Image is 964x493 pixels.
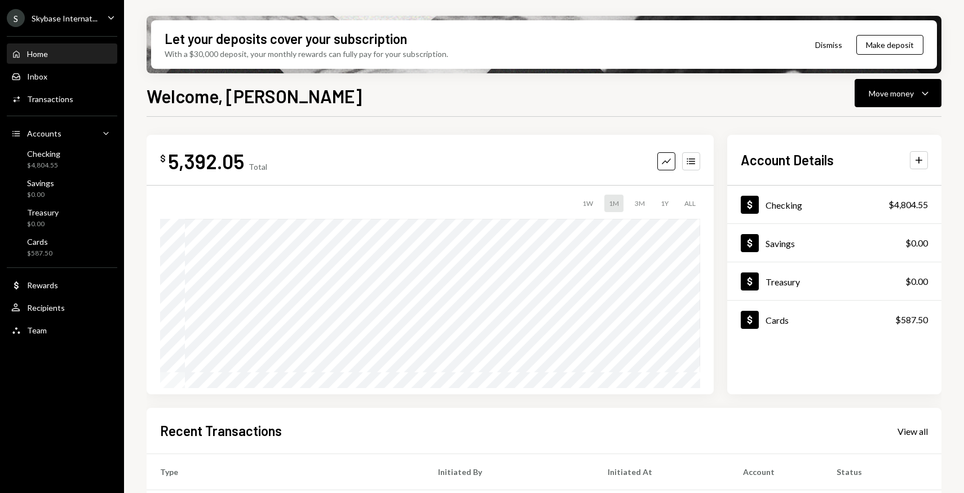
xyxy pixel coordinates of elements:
[27,208,59,217] div: Treasury
[7,204,117,231] a: Treasury$0.00
[630,195,649,212] div: 3M
[727,186,941,223] a: Checking$4,804.55
[165,48,448,60] div: With a $30,000 deposit, your monthly rewards can fully pay for your subscription.
[7,175,117,202] a: Savings$0.00
[7,234,117,261] a: Cards$587.50
[147,85,362,107] h1: Welcome, [PERSON_NAME]
[766,276,800,287] div: Treasury
[727,301,941,338] a: Cards$587.50
[656,195,673,212] div: 1Y
[27,161,60,170] div: $4,804.55
[160,421,282,440] h2: Recent Transactions
[27,178,54,188] div: Savings
[424,454,594,490] th: Initiated By
[855,79,941,107] button: Move money
[27,280,58,290] div: Rewards
[7,123,117,143] a: Accounts
[727,224,941,262] a: Savings$0.00
[766,238,795,249] div: Savings
[897,425,928,437] a: View all
[7,89,117,109] a: Transactions
[27,325,47,335] div: Team
[160,153,166,164] div: $
[888,198,928,212] div: $4,804.55
[801,32,856,58] button: Dismiss
[165,29,407,48] div: Let your deposits cover your subscription
[27,237,52,246] div: Cards
[766,315,789,325] div: Cards
[27,219,59,229] div: $0.00
[7,43,117,64] a: Home
[7,9,25,27] div: S
[27,190,54,200] div: $0.00
[27,303,65,312] div: Recipients
[147,454,424,490] th: Type
[895,313,928,327] div: $587.50
[27,72,47,81] div: Inbox
[7,146,117,173] a: Checking$4,804.55
[578,195,598,212] div: 1W
[604,195,623,212] div: 1M
[905,275,928,288] div: $0.00
[856,35,923,55] button: Make deposit
[897,426,928,437] div: View all
[27,94,73,104] div: Transactions
[32,14,98,23] div: Skybase Internat...
[168,148,244,174] div: 5,392.05
[741,151,834,169] h2: Account Details
[823,454,941,490] th: Status
[249,162,267,171] div: Total
[680,195,700,212] div: ALL
[905,236,928,250] div: $0.00
[869,87,914,99] div: Move money
[27,129,61,138] div: Accounts
[7,297,117,318] a: Recipients
[7,320,117,340] a: Team
[27,149,60,159] div: Checking
[766,200,802,210] div: Checking
[594,454,729,490] th: Initiated At
[7,275,117,295] a: Rewards
[27,249,52,258] div: $587.50
[7,66,117,86] a: Inbox
[729,454,823,490] th: Account
[27,49,48,59] div: Home
[727,262,941,300] a: Treasury$0.00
